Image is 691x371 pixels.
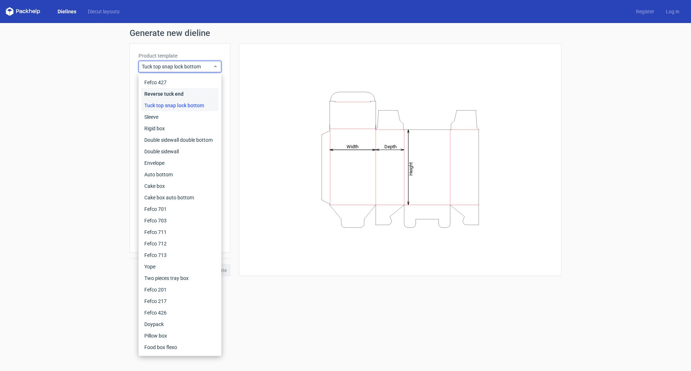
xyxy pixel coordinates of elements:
[82,8,125,15] a: Diecut layouts
[141,192,218,203] div: Cake box auto bottom
[141,272,218,284] div: Two pieces tray box
[141,77,218,88] div: Fefco 427
[141,180,218,192] div: Cake box
[141,341,218,353] div: Food box flexo
[141,238,218,249] div: Fefco 712
[52,8,82,15] a: Dielines
[347,144,358,149] tspan: Width
[141,318,218,330] div: Doypack
[141,330,218,341] div: Pillow box
[141,157,218,169] div: Envelope
[141,134,218,146] div: Double sidewall double bottom
[141,261,218,272] div: Yope
[141,169,218,180] div: Auto bottom
[384,144,397,149] tspan: Depth
[139,52,221,59] label: Product template
[141,215,218,226] div: Fefco 703
[130,29,561,37] h1: Generate new dieline
[141,203,218,215] div: Fefco 701
[142,63,213,70] span: Tuck top snap lock bottom
[141,295,218,307] div: Fefco 217
[408,162,414,175] tspan: Height
[141,249,218,261] div: Fefco 713
[141,226,218,238] div: Fefco 711
[660,8,685,15] a: Log in
[630,8,660,15] a: Register
[141,123,218,134] div: Rigid box
[141,88,218,100] div: Reverse tuck end
[141,307,218,318] div: Fefco 426
[141,146,218,157] div: Double sidewall
[141,284,218,295] div: Fefco 201
[141,100,218,111] div: Tuck top snap lock bottom
[141,111,218,123] div: Sleeve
